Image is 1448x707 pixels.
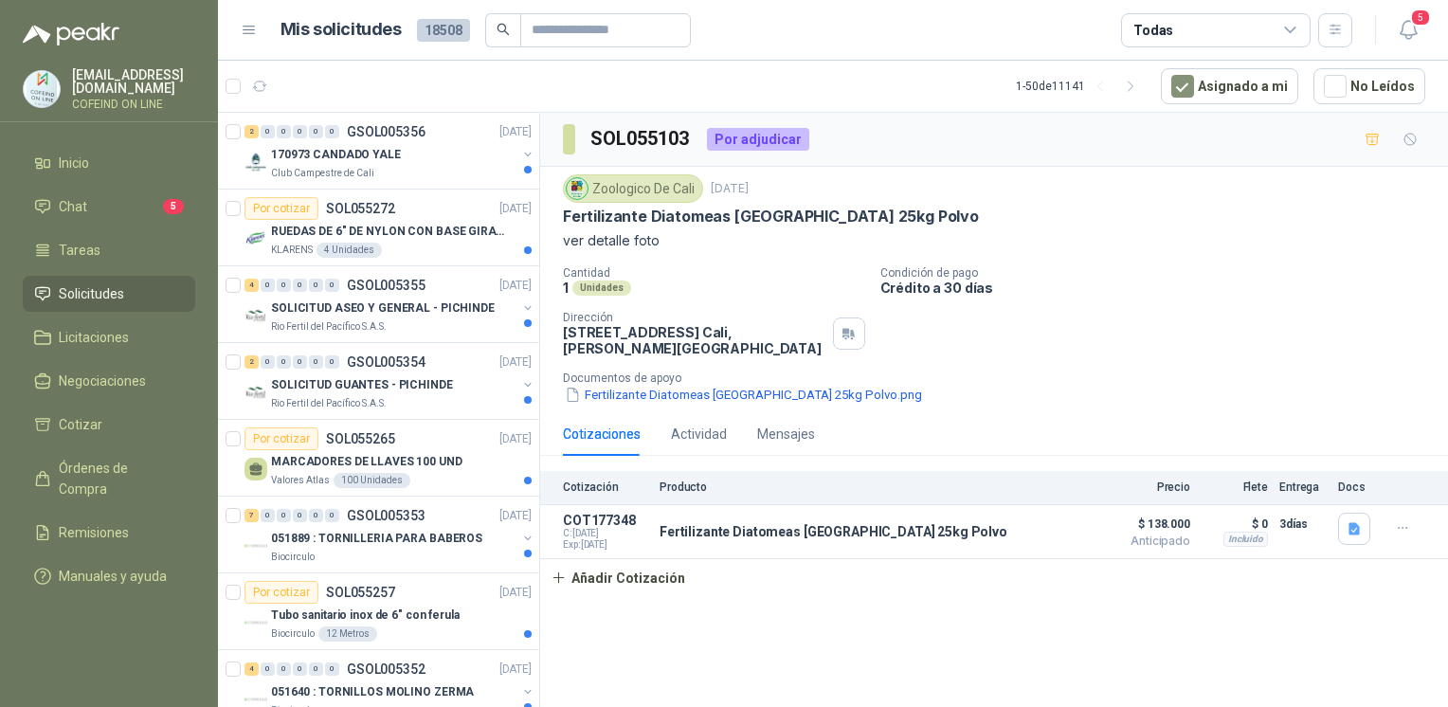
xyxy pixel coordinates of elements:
p: Condición de pago [880,266,1441,280]
div: Incluido [1223,532,1268,547]
p: GSOL005354 [347,355,425,369]
p: 170973 CANDADO YALE [271,146,401,164]
div: 100 Unidades [334,473,410,488]
span: Chat [59,196,87,217]
p: Fertilizante Diatomeas [GEOGRAPHIC_DATA] 25kg Polvo [660,524,1007,539]
p: [DATE] [499,584,532,602]
div: 0 [277,509,291,522]
p: MARCADORES DE LLAVES 100 UND [271,453,462,471]
div: 2 [244,355,259,369]
p: [DATE] [499,507,532,525]
h1: Mis solicitudes [281,16,402,44]
img: Company Logo [244,535,267,557]
p: SOL055272 [326,202,395,215]
img: Company Logo [567,178,588,199]
p: [DATE] [711,180,749,198]
p: Cotización [563,480,648,494]
p: Documentos de apoyo [563,372,1440,385]
div: 0 [277,279,291,292]
div: 0 [293,125,307,138]
div: 2 [244,125,259,138]
span: Tareas [59,240,100,261]
p: Dirección [563,311,825,324]
p: Docs [1338,480,1376,494]
span: Inicio [59,153,89,173]
div: 4 [244,279,259,292]
div: Por cotizar [244,581,318,604]
p: KLARENS [271,243,313,258]
button: Añadir Cotización [540,559,696,597]
div: 0 [261,662,275,676]
p: Valores Atlas [271,473,330,488]
p: [DATE] [499,200,532,218]
div: 0 [325,509,339,522]
p: Club Campestre de Cali [271,166,374,181]
div: Por adjudicar [707,128,809,151]
p: Cantidad [563,266,865,280]
a: Licitaciones [23,319,195,355]
div: 0 [261,279,275,292]
div: 0 [325,125,339,138]
p: Producto [660,480,1084,494]
img: Company Logo [24,71,60,107]
div: 0 [277,125,291,138]
p: Biocirculo [271,626,315,642]
img: Company Logo [244,151,267,173]
p: [DATE] [499,661,532,679]
p: Fertilizante Diatomeas [GEOGRAPHIC_DATA] 25kg Polvo [563,207,979,227]
div: 0 [277,355,291,369]
span: 5 [1410,9,1431,27]
p: 3 días [1279,513,1327,535]
a: Por cotizarSOL055272[DATE] Company LogoRUEDAS DE 6" DE NYLON CON BASE GIRATORIA EN ACERO INOXIDAB... [218,190,539,266]
span: Anticipado [1095,535,1190,547]
div: 0 [325,662,339,676]
a: Manuales y ayuda [23,558,195,594]
span: 18508 [417,19,470,42]
img: Company Logo [244,227,267,250]
p: [DATE] [499,123,532,141]
p: Entrega [1279,480,1327,494]
div: Unidades [572,281,631,296]
p: [EMAIL_ADDRESS][DOMAIN_NAME] [72,68,195,95]
div: 0 [309,125,323,138]
div: 12 Metros [318,626,377,642]
p: ver detalle foto [563,230,1425,251]
p: SOL055265 [326,432,395,445]
a: Órdenes de Compra [23,450,195,507]
img: Company Logo [244,611,267,634]
p: RUEDAS DE 6" DE NYLON CON BASE GIRATORIA EN ACERO INOXIDABLE [271,223,507,241]
span: $ 138.000 [1095,513,1190,535]
button: 5 [1391,13,1425,47]
a: 2 0 0 0 0 0 GSOL005356[DATE] Company Logo170973 CANDADO YALEClub Campestre de Cali [244,120,535,181]
div: Cotizaciones [563,424,641,444]
a: Chat5 [23,189,195,225]
div: Zoologico De Cali [563,174,703,203]
div: 4 [244,662,259,676]
p: [DATE] [499,353,532,372]
span: Licitaciones [59,327,129,348]
div: 0 [309,662,323,676]
div: 0 [293,279,307,292]
button: No Leídos [1313,68,1425,104]
div: 0 [293,355,307,369]
p: 051889 : TORNILLERIA PARA BABEROS [271,530,482,548]
div: 0 [293,509,307,522]
button: Fertilizante Diatomeas [GEOGRAPHIC_DATA] 25kg Polvo.png [563,385,924,405]
span: Órdenes de Compra [59,458,177,499]
span: Manuales y ayuda [59,566,167,587]
a: Solicitudes [23,276,195,312]
div: 0 [261,125,275,138]
div: 0 [293,662,307,676]
span: Exp: [DATE] [563,539,648,551]
p: SOLICITUD GUANTES - PICHINDE [271,376,453,394]
div: 4 Unidades [317,243,382,258]
a: Tareas [23,232,195,268]
span: 5 [163,199,184,214]
p: SOL055257 [326,586,395,599]
p: 1 [563,280,569,296]
a: 7 0 0 0 0 0 GSOL005353[DATE] Company Logo051889 : TORNILLERIA PARA BABEROSBiocirculo [244,504,535,565]
p: 051640 : TORNILLOS MOLINO ZERMA [271,683,474,701]
div: 0 [309,355,323,369]
img: Logo peakr [23,23,119,45]
span: Remisiones [59,522,129,543]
